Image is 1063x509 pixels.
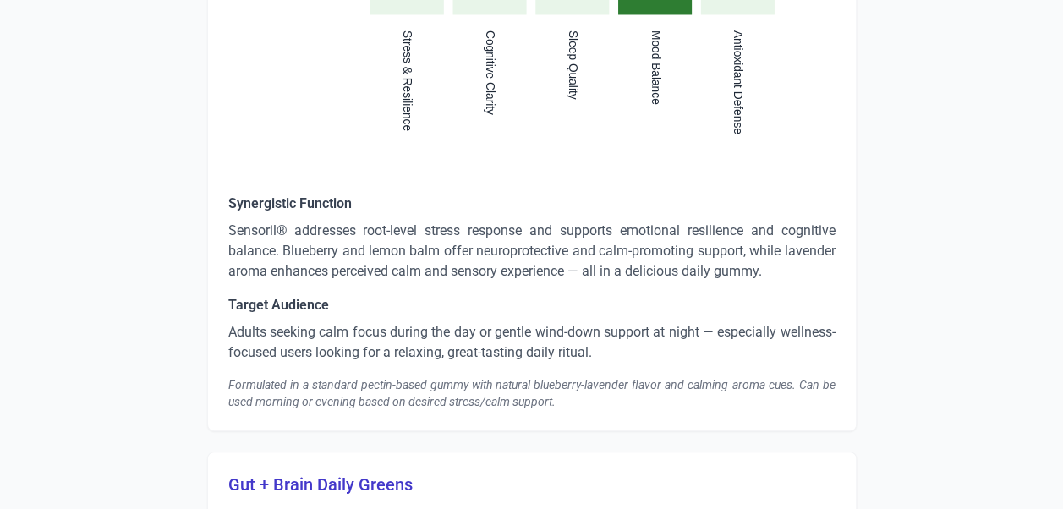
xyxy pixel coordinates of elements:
text: Cognitive Clarity [483,30,496,115]
text: Stress & Resilience [401,30,414,131]
h3: Gut + Brain Daily Greens [228,473,836,496]
text: Antioxidant Defense [731,30,744,134]
g: x-axis tick label [401,30,744,134]
h5: Synergistic Function [228,194,836,214]
text: Sleep Quality [566,30,578,100]
div: Formulated in a standard pectin-based gummy with natural blueberry-lavender flavor and calming ar... [228,376,836,410]
h5: Target Audience [228,295,836,315]
p: Adults seeking calm focus during the day or gentle wind-down support at night — especially wellne... [228,322,836,363]
p: Sensoril® addresses root-level stress response and supports emotional resilience and cognitive ba... [228,221,836,282]
text: Mood Balance [649,30,661,105]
